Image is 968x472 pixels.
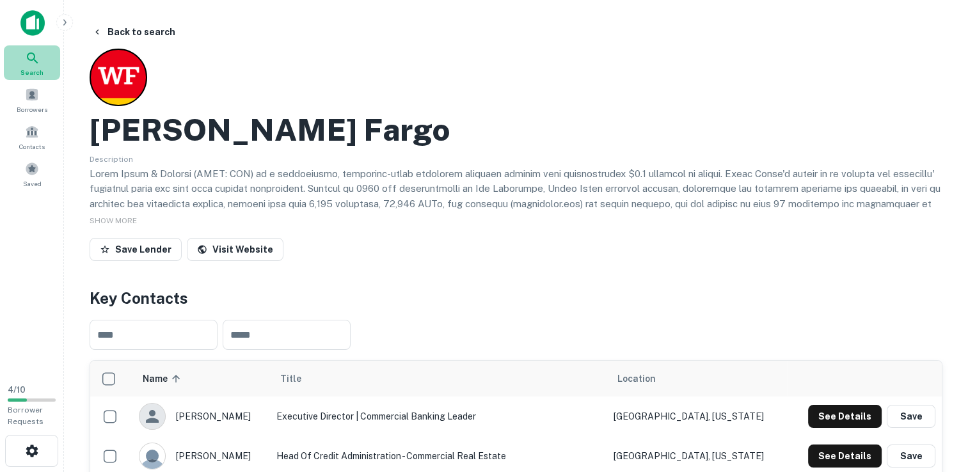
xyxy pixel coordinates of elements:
[4,157,60,191] a: Saved
[139,443,264,469] div: [PERSON_NAME]
[90,238,182,261] button: Save Lender
[4,83,60,117] a: Borrowers
[904,370,968,431] iframe: Chat Widget
[887,444,935,468] button: Save
[19,141,45,152] span: Contacts
[17,104,47,114] span: Borrowers
[90,287,942,310] h4: Key Contacts
[808,405,882,428] button: See Details
[607,361,787,397] th: Location
[90,216,137,225] span: SHOW MORE
[132,361,270,397] th: Name
[90,166,942,287] p: Lorem Ipsum & Dolorsi (AMET: CON) ad e seddoeiusmo, temporinc-utlab etdolorem aliquaen adminim ve...
[8,405,44,426] span: Borrower Requests
[270,397,607,436] td: Executive Director | Commercial Banking Leader
[280,371,318,386] span: Title
[4,45,60,80] a: Search
[8,385,26,395] span: 4 / 10
[808,444,882,468] button: See Details
[139,443,165,469] img: 9c8pery4andzj6ohjkjp54ma2
[143,371,184,386] span: Name
[90,155,133,164] span: Description
[23,178,42,189] span: Saved
[4,120,60,154] a: Contacts
[617,371,656,386] span: Location
[20,67,44,77] span: Search
[187,238,283,261] a: Visit Website
[20,10,45,36] img: capitalize-icon.png
[90,111,450,148] h2: [PERSON_NAME] Fargo
[270,361,607,397] th: Title
[87,20,180,43] button: Back to search
[139,403,264,430] div: [PERSON_NAME]
[607,397,787,436] td: [GEOGRAPHIC_DATA], [US_STATE]
[887,405,935,428] button: Save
